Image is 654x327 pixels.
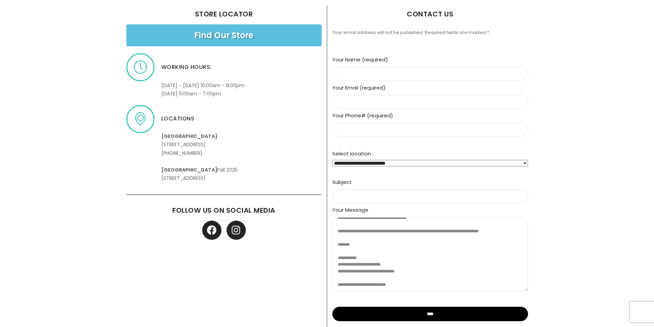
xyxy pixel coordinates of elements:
[161,166,217,173] b: [GEOGRAPHIC_DATA]
[126,207,322,214] h6: Follow us on Social Media
[126,11,322,17] h6: Store locator
[161,124,238,183] p: [STREET_ADDRESS] [PHONE_NUMBER] Fall 2025 [STREET_ADDRESS]
[332,206,528,295] label: Your Message
[332,11,528,17] h6: Contact Us
[161,63,212,71] span: Working hours:
[332,217,528,291] textarea: Your Message
[332,150,528,166] label: Select location
[332,84,528,105] label: Your Email (required)
[332,112,528,133] label: Your Phone# (required)
[332,123,528,137] input: Your Phone# (required)
[161,81,244,98] p: [DATE] - [DATE] 10:00am - 8:00pm [DATE] 11:00am - 7:00pm
[332,189,528,203] input: Subject
[332,56,528,77] label: Your Name (required)
[194,31,253,39] span: Find Our Store
[332,29,528,37] p: Your email address will not be published. Required fields are marked *
[126,24,322,46] a: Find Our Store
[161,115,195,122] span: Locations
[332,67,528,81] input: Your Name (required)
[332,95,528,109] input: Your Email (required)
[332,160,528,166] select: Select location
[332,178,528,199] label: Subject
[161,133,217,140] b: [GEOGRAPHIC_DATA]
